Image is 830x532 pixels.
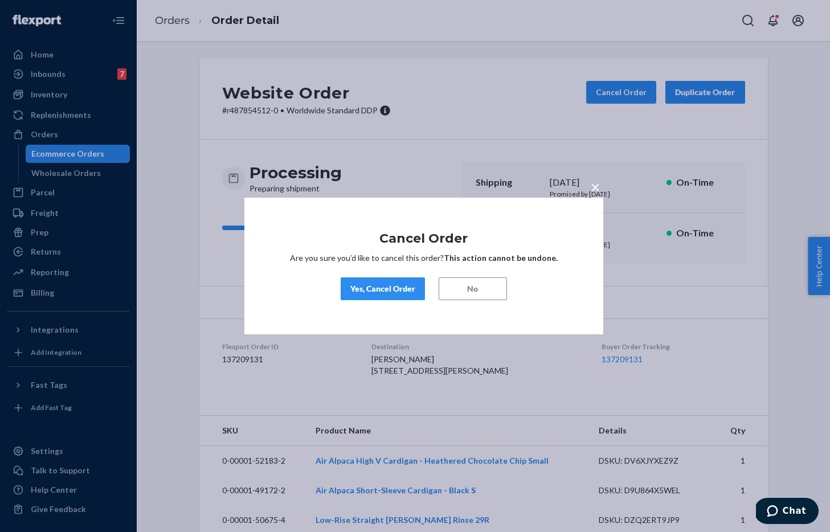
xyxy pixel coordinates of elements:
div: Yes, Cancel Order [350,283,415,294]
button: No [439,277,507,300]
h1: Cancel Order [279,232,569,245]
p: Are you sure you’d like to cancel this order? [279,252,569,264]
strong: This action cannot be undone. [444,253,558,263]
iframe: Opens a widget where you can chat to one of our agents [756,498,819,526]
button: Yes, Cancel Order [341,277,425,300]
span: × [591,177,600,197]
